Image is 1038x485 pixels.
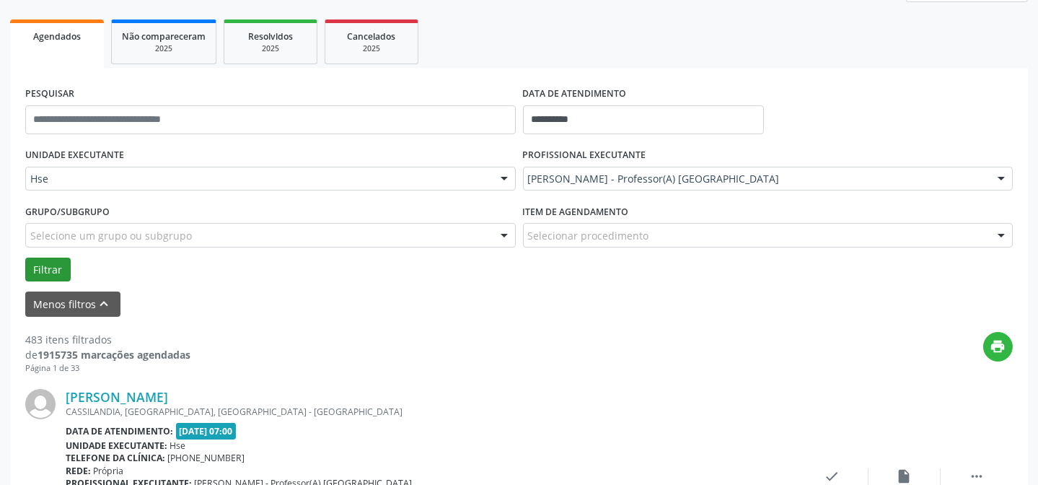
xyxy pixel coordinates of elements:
[983,332,1013,362] button: print
[97,296,113,312] i: keyboard_arrow_up
[523,83,627,105] label: DATA DE ATENDIMENTO
[990,338,1006,354] i: print
[234,43,307,54] div: 2025
[38,348,190,362] strong: 1915735 marcações agendadas
[335,43,408,54] div: 2025
[66,425,173,437] b: Data de atendimento:
[25,347,190,362] div: de
[969,468,985,484] i: 
[25,332,190,347] div: 483 itens filtrados
[523,201,629,223] label: Item de agendamento
[897,468,912,484] i: insert_drive_file
[66,465,91,477] b: Rede:
[30,172,486,186] span: Hse
[168,452,245,464] span: [PHONE_NUMBER]
[528,172,984,186] span: [PERSON_NAME] - Professor(A) [GEOGRAPHIC_DATA]
[25,144,124,167] label: UNIDADE EXECUTANTE
[30,228,192,243] span: Selecione um grupo ou subgrupo
[122,43,206,54] div: 2025
[66,440,167,452] b: Unidade executante:
[176,423,237,440] span: [DATE] 07:00
[122,30,206,43] span: Não compareceram
[25,258,71,282] button: Filtrar
[348,30,396,43] span: Cancelados
[528,228,649,243] span: Selecionar procedimento
[523,144,646,167] label: PROFISSIONAL EXECUTANTE
[170,440,186,452] span: Hse
[25,292,120,317] button: Menos filtroskeyboard_arrow_up
[824,468,840,484] i: check
[25,362,190,375] div: Página 1 de 33
[33,30,81,43] span: Agendados
[66,406,796,418] div: CASSILANDIA, [GEOGRAPHIC_DATA], [GEOGRAPHIC_DATA] - [GEOGRAPHIC_DATA]
[25,389,56,419] img: img
[25,83,74,105] label: PESQUISAR
[94,465,124,477] span: Própria
[66,452,165,464] b: Telefone da clínica:
[66,389,168,405] a: [PERSON_NAME]
[248,30,293,43] span: Resolvidos
[25,201,110,223] label: Grupo/Subgrupo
